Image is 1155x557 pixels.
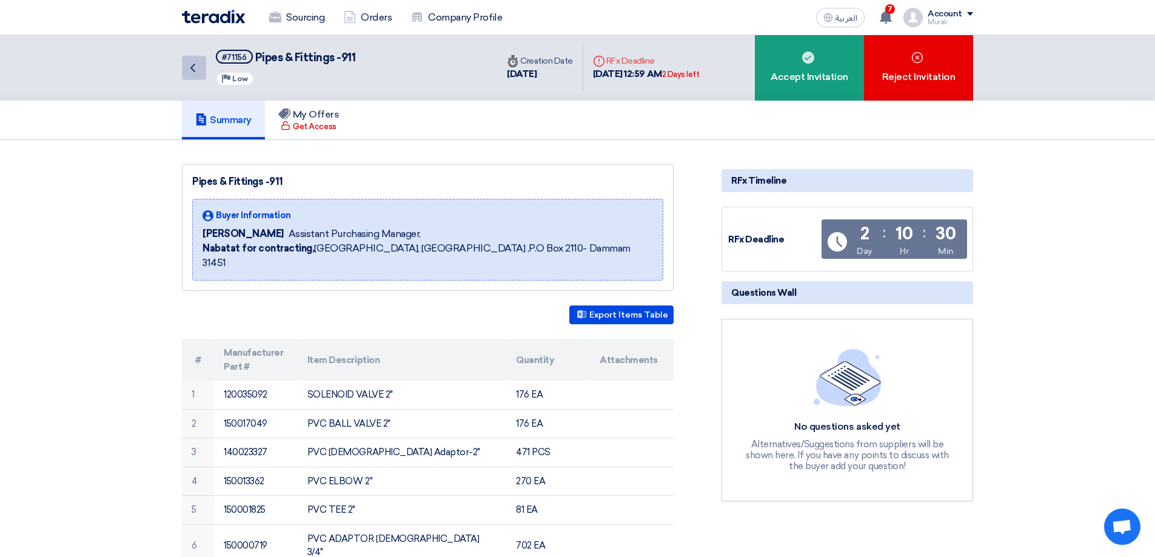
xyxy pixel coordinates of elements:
td: 150017049 [214,409,298,438]
div: RFx Deadline [593,55,700,67]
div: Reject Invitation [864,35,973,101]
div: RFx Timeline [721,169,973,192]
td: PVC ELBOW 2" [298,467,507,496]
th: # [182,339,214,381]
img: empty_state_list.svg [814,349,882,405]
h5: Summary [195,114,252,126]
td: 120035092 [214,381,298,409]
span: 7 [885,4,895,14]
th: Attachments [590,339,674,381]
div: [DATE] 12:59 AM [593,67,700,81]
div: Get Access [281,121,336,133]
span: [GEOGRAPHIC_DATA], [GEOGRAPHIC_DATA] ,P.O Box 2110- Dammam 31451 [203,241,653,270]
td: 5 [182,496,214,525]
h5: Pipes & Fittings -911 [216,50,355,65]
td: PVC BALL VALVE 2" [298,409,507,438]
th: Item Description [298,339,507,381]
div: Pipes & Fittings -911 [192,175,663,189]
span: Assistant Purchasing Manager, [289,227,421,241]
div: Creation Date [507,55,573,67]
td: 176 EA [506,381,590,409]
div: 10 [896,225,912,242]
div: 30 [936,225,956,242]
div: [DATE] [507,67,573,81]
img: Teradix logo [182,10,245,24]
div: No questions asked yet [745,421,951,433]
div: Day [857,245,872,258]
td: 140023327 [214,438,298,467]
div: #71156 [222,53,247,61]
div: Accept Invitation [755,35,864,101]
a: Summary [182,101,265,139]
div: Min [938,245,954,258]
span: العربية [835,14,857,22]
td: PVC TEE 2" [298,496,507,525]
td: 3 [182,438,214,467]
span: Low [232,75,248,83]
td: 2 [182,409,214,438]
span: [PERSON_NAME] [203,227,284,241]
td: 81 EA [506,496,590,525]
div: Alternatives/Suggestions from suppliers will be shown here, If you have any points to discuss wit... [745,439,951,472]
span: Pipes & Fittings -911 [255,51,356,64]
td: 150001825 [214,496,298,525]
td: 176 EA [506,409,590,438]
td: SOLENOID VALVE 2" [298,381,507,409]
div: Hr [900,245,908,258]
th: Quantity [506,339,590,381]
td: 150013362 [214,467,298,496]
div: RFx Deadline [728,233,819,247]
td: 471 PCS [506,438,590,467]
button: Export Items Table [569,305,674,324]
a: Sourcing [259,4,334,31]
a: Open chat [1104,509,1140,545]
img: profile_test.png [903,8,923,27]
b: Nabatat for contracting, [203,242,314,254]
span: Buyer Information [216,209,291,222]
a: Company Profile [401,4,512,31]
td: PVC [DEMOGRAPHIC_DATA] Adaptor-2" [298,438,507,467]
span: Questions Wall [731,286,796,299]
th: Manufacturer Part # [214,339,298,381]
td: 1 [182,381,214,409]
div: 2 [860,225,869,242]
div: 2 Days left [662,68,700,81]
div: : [923,222,926,244]
td: 270 EA [506,467,590,496]
button: العربية [816,8,865,27]
div: Murali [928,19,973,25]
td: 4 [182,467,214,496]
div: Account [928,9,962,19]
a: Orders [334,4,401,31]
a: My Offers Get Access [265,101,353,139]
h5: My Offers [278,108,340,121]
div: : [883,222,886,244]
